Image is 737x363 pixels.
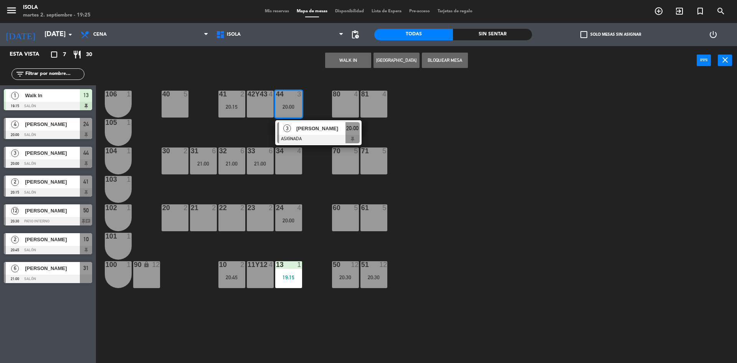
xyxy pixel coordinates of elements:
[346,124,359,133] span: 20:00
[219,91,220,98] div: 41
[332,275,359,280] div: 20:30
[240,204,245,211] div: 2
[227,32,241,37] span: Isola
[25,178,80,186] span: [PERSON_NAME]
[297,204,302,211] div: 4
[297,91,302,98] div: 3
[11,265,19,272] span: 6
[50,50,59,59] i: crop_square
[162,91,163,98] div: 40
[275,275,302,280] div: 19:15
[580,31,641,38] label: Solo mesas sin asignar
[25,91,80,99] span: Walk In
[269,261,273,268] div: 4
[709,30,718,39] i: power_settings_new
[219,204,220,211] div: 22
[720,55,730,65] i: close
[297,148,302,154] div: 4
[83,148,89,157] span: 44
[190,161,217,166] div: 21:00
[716,7,725,16] i: search
[240,148,245,154] div: 6
[25,264,80,272] span: [PERSON_NAME]
[11,121,19,128] span: 4
[269,148,273,154] div: 6
[127,176,131,183] div: 1
[127,148,131,154] div: 1
[183,91,188,98] div: 5
[269,204,273,211] div: 2
[293,9,331,13] span: Mapa de mesas
[382,148,387,154] div: 5
[297,261,302,268] div: 1
[354,204,359,211] div: 5
[218,104,245,109] div: 20:15
[83,264,89,273] span: 31
[247,161,274,166] div: 21:00
[379,261,387,268] div: 12
[23,4,91,12] div: Isola
[361,204,362,211] div: 61
[654,7,663,16] i: add_circle_outline
[11,236,19,244] span: 2
[361,148,362,154] div: 71
[699,55,709,65] i: power_input
[212,148,216,154] div: 6
[219,148,220,154] div: 32
[143,261,150,268] i: lock
[23,12,91,19] div: martes 2. septiembre - 19:25
[368,9,405,13] span: Lista de Espera
[66,30,75,39] i: arrow_drop_down
[83,235,89,244] span: 10
[212,204,216,211] div: 2
[373,53,420,68] button: [GEOGRAPHIC_DATA]
[261,9,293,13] span: Mis reservas
[11,92,19,99] span: 1
[83,206,89,215] span: 50
[11,207,19,215] span: 12
[127,91,131,98] div: 1
[331,9,368,13] span: Disponibilidad
[11,178,19,186] span: 2
[422,53,468,68] button: Bloquear Mesa
[162,204,163,211] div: 20
[697,55,711,66] button: power_input
[183,148,188,154] div: 2
[580,31,587,38] span: check_box_outline_blank
[83,91,89,100] span: 13
[696,7,705,16] i: turned_in_not
[374,29,453,40] div: Todas
[6,5,17,16] i: menu
[351,261,359,268] div: 12
[4,50,55,59] div: Esta vista
[269,91,273,98] div: 4
[354,91,359,98] div: 4
[93,32,107,37] span: Cena
[162,148,163,154] div: 30
[218,161,245,166] div: 21:00
[11,149,19,157] span: 3
[434,9,476,13] span: Tarjetas de regalo
[675,7,684,16] i: exit_to_app
[127,119,131,126] div: 1
[63,50,66,59] span: 7
[25,120,80,128] span: [PERSON_NAME]
[360,275,387,280] div: 20:30
[283,124,291,132] span: 3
